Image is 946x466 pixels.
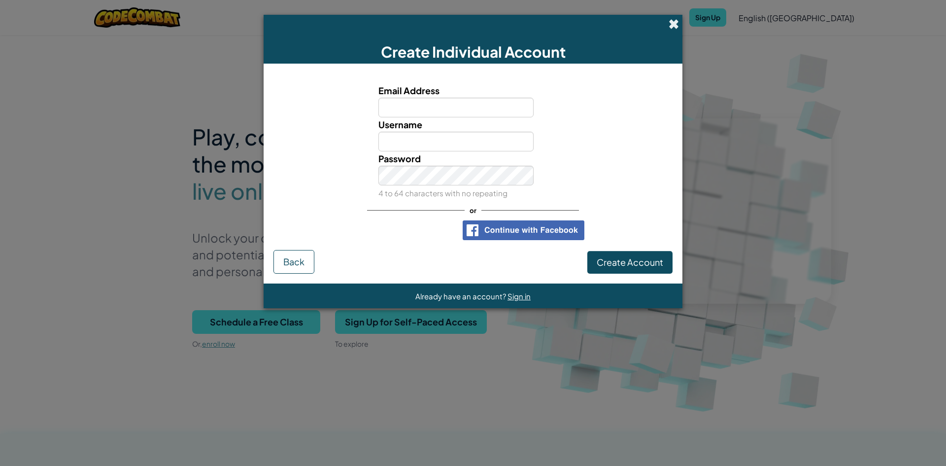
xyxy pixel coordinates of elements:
span: Create Account [597,256,663,268]
span: Password [378,153,421,164]
span: Already have an account? [415,291,507,301]
span: Create Individual Account [381,42,566,61]
span: or [465,203,481,217]
a: Sign in [507,291,531,301]
img: facebook_sso_button2.png [463,220,584,240]
small: 4 to 64 characters with no repeating [378,188,507,198]
button: Create Account [587,251,673,274]
span: Email Address [378,85,439,96]
iframe: Sign in with Google Button [357,219,458,241]
button: Back [273,250,314,274]
span: Username [378,119,422,130]
span: Back [283,256,304,267]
